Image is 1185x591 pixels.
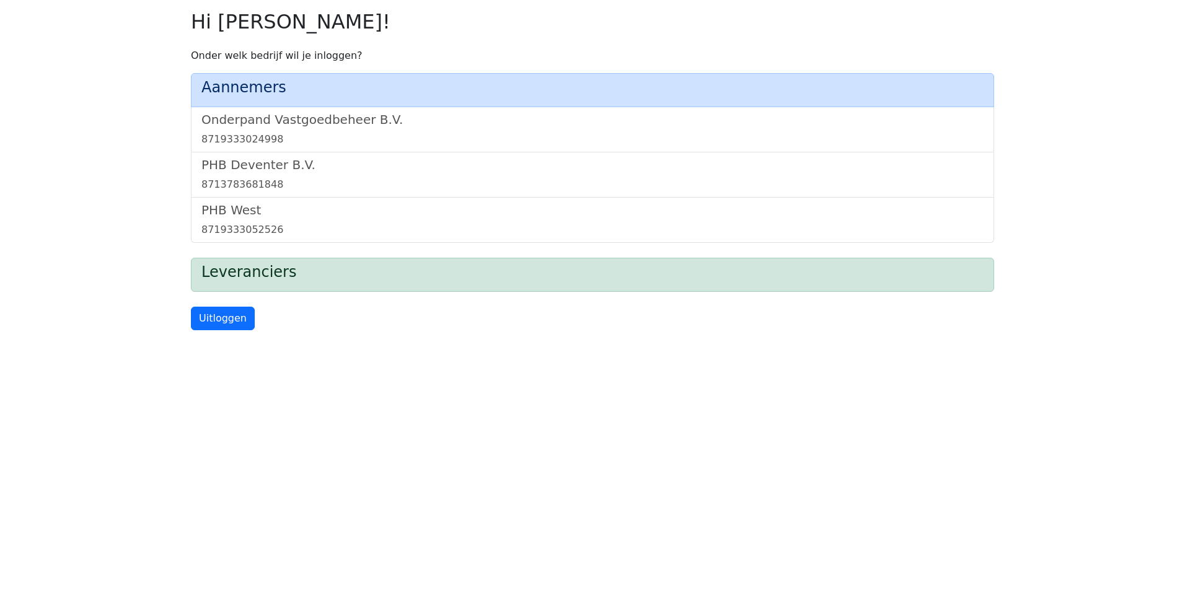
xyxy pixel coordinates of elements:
a: Uitloggen [191,307,255,330]
h5: PHB Deventer B.V. [201,157,984,172]
a: PHB West8719333052526 [201,203,984,237]
div: 8713783681848 [201,177,984,192]
h2: Hi [PERSON_NAME]! [191,10,994,33]
a: Onderpand Vastgoedbeheer B.V.8719333024998 [201,112,984,147]
h5: PHB West [201,203,984,217]
h4: Aannemers [201,79,984,97]
div: 8719333052526 [201,222,984,237]
h5: Onderpand Vastgoedbeheer B.V. [201,112,984,127]
div: 8719333024998 [201,132,984,147]
p: Onder welk bedrijf wil je inloggen? [191,48,994,63]
h4: Leveranciers [201,263,984,281]
a: PHB Deventer B.V.8713783681848 [201,157,984,192]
